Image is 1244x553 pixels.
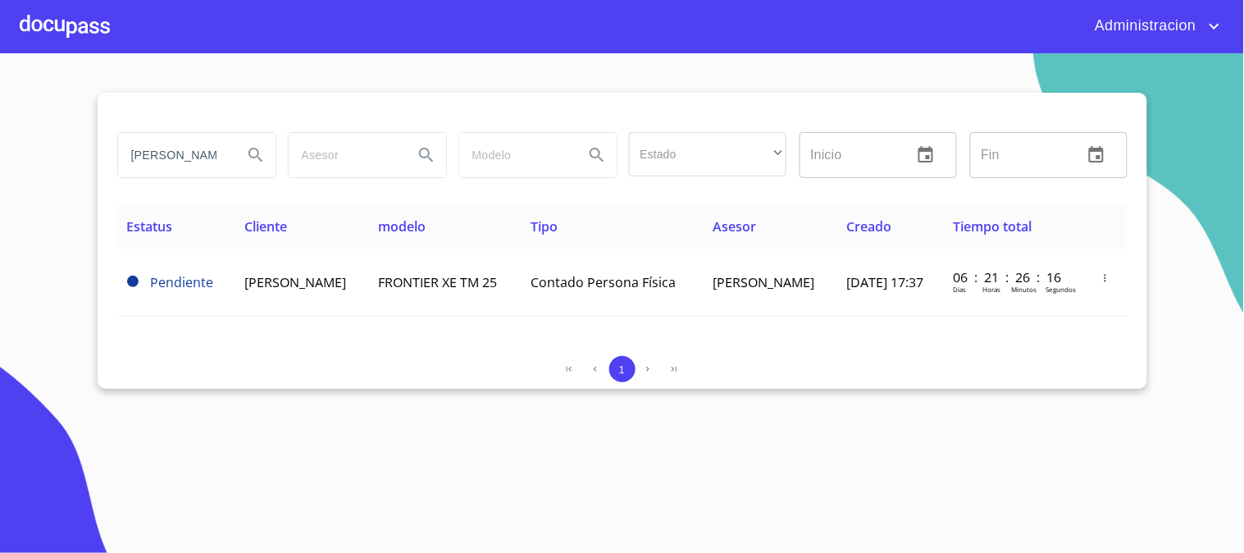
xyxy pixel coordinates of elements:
[609,356,636,382] button: 1
[954,285,967,294] p: Dias
[407,135,446,175] button: Search
[846,273,923,291] span: [DATE] 17:37
[983,285,1001,294] p: Horas
[531,217,558,235] span: Tipo
[846,217,891,235] span: Creado
[954,268,1064,286] p: 06 : 21 : 26 : 16
[244,273,346,291] span: [PERSON_NAME]
[1082,13,1205,39] span: Administracion
[459,133,571,177] input: search
[378,217,426,235] span: modelo
[1012,285,1037,294] p: Minutos
[713,217,756,235] span: Asesor
[954,217,1032,235] span: Tiempo total
[127,217,173,235] span: Estatus
[1046,285,1077,294] p: Segundos
[127,276,139,287] span: Pendiente
[151,273,214,291] span: Pendiente
[713,273,814,291] span: [PERSON_NAME]
[629,132,786,176] div: ​
[619,363,625,376] span: 1
[577,135,617,175] button: Search
[1082,13,1224,39] button: account of current user
[236,135,276,175] button: Search
[378,273,497,291] span: FRONTIER XE TM 25
[531,273,677,291] span: Contado Persona Física
[244,217,287,235] span: Cliente
[118,133,230,177] input: search
[289,133,400,177] input: search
